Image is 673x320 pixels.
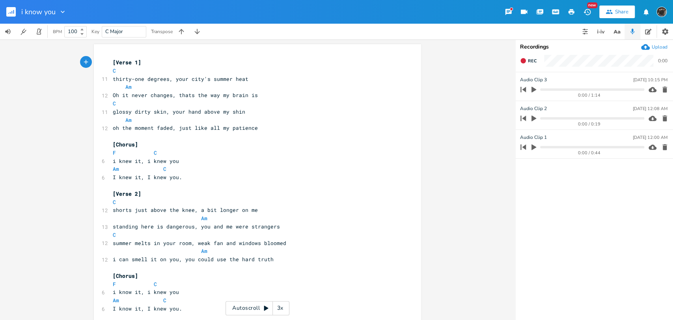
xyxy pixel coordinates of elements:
[520,105,547,112] span: Audio Clip 2
[125,83,132,90] span: Am
[520,134,547,141] span: Audio Clip 1
[517,54,540,67] button: Rec
[658,58,667,63] div: 0:00
[615,8,628,15] div: Share
[633,135,667,140] div: [DATE] 12:00 AM
[534,93,644,97] div: 0:00 / 1:14
[113,157,179,165] span: i knew it, i knew you
[113,174,182,181] span: I knew it, I knew you.
[113,297,119,304] span: Am
[154,149,157,156] span: C
[113,67,116,74] span: C
[633,78,667,82] div: [DATE] 10:15 PM
[579,5,595,19] button: New
[151,29,173,34] div: Transpose
[154,281,157,288] span: C
[113,141,138,148] span: [Chorus]
[633,107,667,111] div: [DATE] 12:08 AM
[113,100,116,107] span: C
[113,149,116,156] span: F
[520,76,547,84] span: Audio Clip 3
[113,223,280,230] span: standing here is dangerous, you and me were strangers
[113,108,245,115] span: glossy dirty skin, your hand above my shin
[113,124,258,131] span: oh the moment faded, just like all my patience
[113,305,182,312] span: I know it, I knew you.
[201,215,207,222] span: Am
[53,30,62,34] div: BPM
[599,6,635,18] button: Share
[163,297,166,304] span: C
[113,165,119,172] span: Am
[652,44,667,50] div: Upload
[113,206,258,213] span: shorts just above the knee, a bit longer on me
[587,2,597,8] div: New
[201,247,207,255] span: Am
[113,190,141,197] span: [Verse 2]
[113,198,116,206] span: C
[21,8,56,15] span: i know you
[113,288,179,296] span: i know it, i knew you
[641,43,667,51] button: Upload
[113,281,116,288] span: F
[113,75,248,82] span: thirty-one degrees, your city's summer heat
[226,301,289,315] div: Autoscroll
[105,28,123,35] span: C Major
[113,272,138,279] span: [Chorus]
[528,58,537,64] span: Rec
[520,44,668,50] div: Recordings
[113,92,258,99] span: Oh it never changes, thats the way my brain is
[163,165,166,172] span: C
[91,29,99,34] div: Key
[273,301,287,315] div: 3x
[113,240,286,247] span: summer melts in your room, weak fan and windows bloomed
[113,59,141,66] span: [Verse 1]
[534,151,644,155] div: 0:00 / 0:44
[534,122,644,126] div: 0:00 / 0:19
[113,231,116,238] span: C
[656,7,667,17] img: August Tyler Gallant
[113,256,274,263] span: i can smell it on you, you could use the hard truth
[125,116,132,124] span: Am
